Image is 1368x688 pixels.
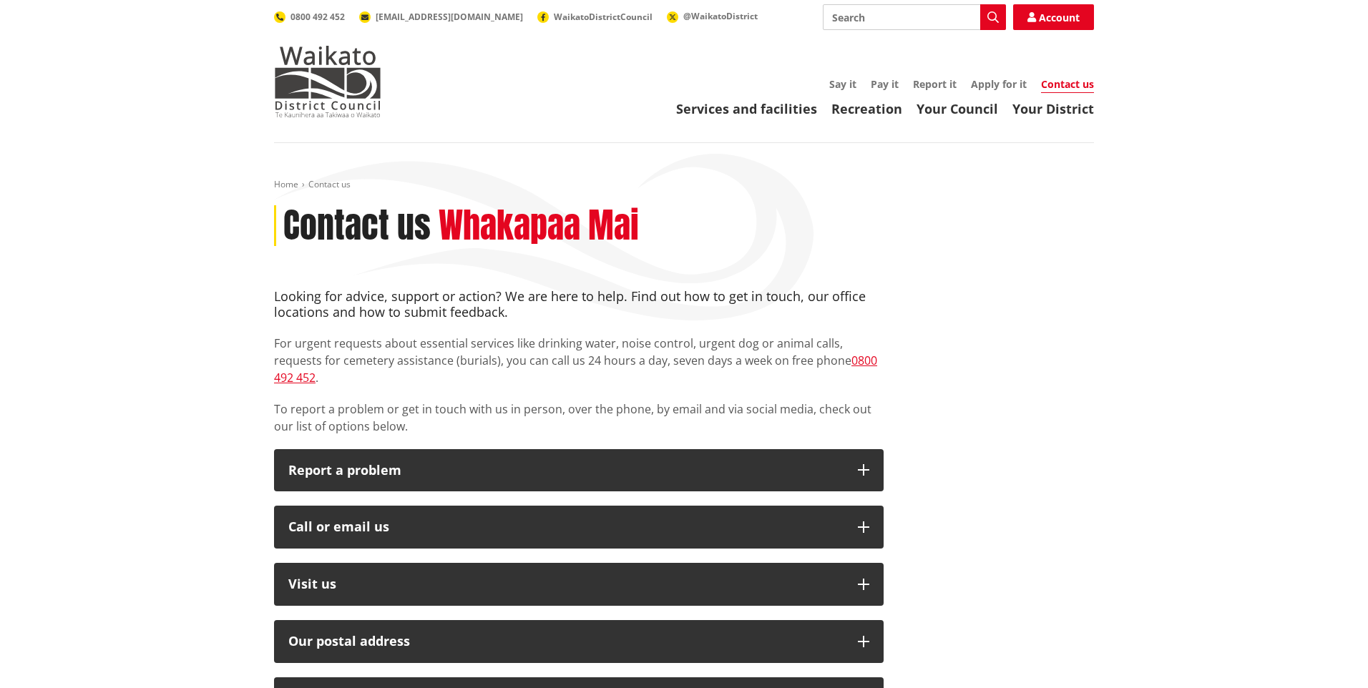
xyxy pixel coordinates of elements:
a: Recreation [831,100,902,117]
button: Report a problem [274,449,884,492]
button: Call or email us [274,506,884,549]
span: Contact us [308,178,351,190]
a: @WaikatoDistrict [667,10,758,22]
a: Your Council [917,100,998,117]
p: To report a problem or get in touch with us in person, over the phone, by email and via social me... [274,400,884,435]
a: Apply for it [971,77,1027,91]
a: WaikatoDistrictCouncil [537,11,653,23]
p: Report a problem [288,463,844,478]
button: Our postal address [274,620,884,663]
span: WaikatoDistrictCouncil [554,11,653,23]
button: Visit us [274,563,884,606]
a: [EMAIL_ADDRESS][DOMAIN_NAME] [359,11,523,23]
a: 0800 492 452 [274,353,877,385]
a: 0800 492 452 [274,11,345,23]
h2: Our postal address [288,634,844,649]
h1: Contact us [283,205,431,247]
h4: Looking for advice, support or action? We are here to help. Find out how to get in touch, our off... [274,289,884,320]
a: Say it [829,77,856,91]
p: For urgent requests about essential services like drinking water, noise control, urgent dog or an... [274,335,884,386]
span: 0800 492 452 [290,11,345,23]
a: Report it [913,77,957,91]
span: @WaikatoDistrict [683,10,758,22]
nav: breadcrumb [274,179,1094,191]
a: Services and facilities [676,100,817,117]
div: Call or email us [288,520,844,534]
h2: Whakapaa Mai [439,205,639,247]
a: Home [274,178,298,190]
a: Contact us [1041,77,1094,93]
span: [EMAIL_ADDRESS][DOMAIN_NAME] [376,11,523,23]
a: Your District [1012,100,1094,117]
input: Search input [823,4,1006,30]
img: Waikato District Council - Te Kaunihera aa Takiwaa o Waikato [274,46,381,117]
a: Pay it [871,77,899,91]
a: Account [1013,4,1094,30]
p: Visit us [288,577,844,591]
